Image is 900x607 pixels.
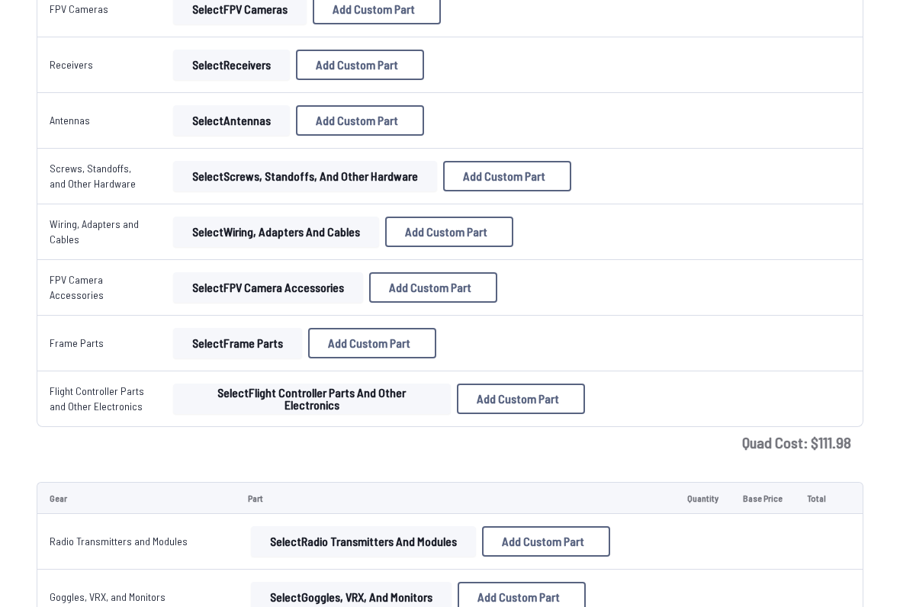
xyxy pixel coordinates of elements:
button: SelectReceivers [173,50,290,81]
button: SelectFPV Camera Accessories [173,273,363,303]
td: Quantity [675,483,731,515]
a: SelectWiring, Adapters and Cables [170,217,382,248]
a: Radio Transmitters and Modules [50,535,188,548]
span: Add Custom Part [463,171,545,183]
td: Gear [37,483,236,515]
button: Add Custom Part [308,329,436,359]
button: SelectFrame Parts [173,329,302,359]
a: SelectRadio Transmitters and Modules [248,527,479,557]
td: Base Price [731,483,795,515]
a: SelectScrews, Standoffs, and Other Hardware [170,162,440,192]
button: SelectFlight Controller Parts and Other Electronics [173,384,451,415]
button: SelectAntennas [173,106,290,136]
span: Add Custom Part [405,226,487,239]
span: Add Custom Part [389,282,471,294]
a: FPV Camera Accessories [50,274,104,302]
a: Flight Controller Parts and Other Electronics [50,385,144,413]
td: Total [795,483,838,515]
a: SelectFPV Camera Accessories [170,273,366,303]
a: Receivers [50,59,93,72]
button: SelectScrews, Standoffs, and Other Hardware [173,162,437,192]
button: SelectWiring, Adapters and Cables [173,217,379,248]
button: Add Custom Part [482,527,610,557]
a: Antennas [50,114,90,127]
a: Screws, Standoffs, and Other Hardware [50,162,136,191]
span: Add Custom Part [333,4,415,16]
a: SelectFlight Controller Parts and Other Electronics [170,384,454,415]
button: Add Custom Part [443,162,571,192]
a: SelectReceivers [170,50,293,81]
span: Add Custom Part [477,393,559,406]
a: SelectFrame Parts [170,329,305,359]
button: Add Custom Part [296,50,424,81]
a: FPV Cameras [50,3,108,16]
button: SelectRadio Transmitters and Modules [251,527,476,557]
a: Wiring, Adapters and Cables [50,218,139,246]
span: Add Custom Part [502,536,584,548]
span: Add Custom Part [328,338,410,350]
button: Add Custom Part [296,106,424,136]
button: Add Custom Part [457,384,585,415]
span: Add Custom Part [316,59,398,72]
a: SelectAntennas [170,106,293,136]
a: Frame Parts [50,337,104,350]
td: Quad Cost: $ 111.98 [37,428,863,458]
button: Add Custom Part [369,273,497,303]
span: Add Custom Part [477,592,560,604]
a: Goggles, VRX, and Monitors [50,591,166,604]
span: Add Custom Part [316,115,398,127]
td: Part [236,483,675,515]
button: Add Custom Part [385,217,513,248]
